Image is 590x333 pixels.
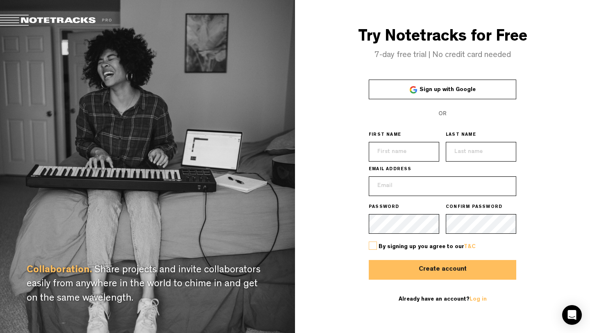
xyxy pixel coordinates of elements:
[438,111,447,117] span: OR
[27,266,261,304] span: Share projects and invite collaborators easily from anywhere in the world to chime in and get on ...
[295,51,590,60] h4: 7-day free trial | No credit card needed
[379,244,476,250] span: By signing up you agree to our
[470,297,487,302] a: Log in
[446,132,476,139] span: LAST NAME
[369,204,399,211] span: PASSWORD
[295,29,590,47] h3: Try Notetracks for Free
[369,132,401,139] span: FIRST NAME
[464,244,476,250] a: T&C
[399,297,487,302] span: Already have an account?
[369,142,439,162] input: First name
[446,142,516,162] input: Last name
[420,87,476,93] span: Sign up with Google
[369,260,516,280] button: Create account
[27,266,92,276] span: Collaboration.
[369,176,516,196] input: Email
[562,305,582,325] div: Open Intercom Messenger
[369,166,412,173] span: EMAIL ADDRESS
[446,204,502,211] span: CONFIRM PASSWORD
